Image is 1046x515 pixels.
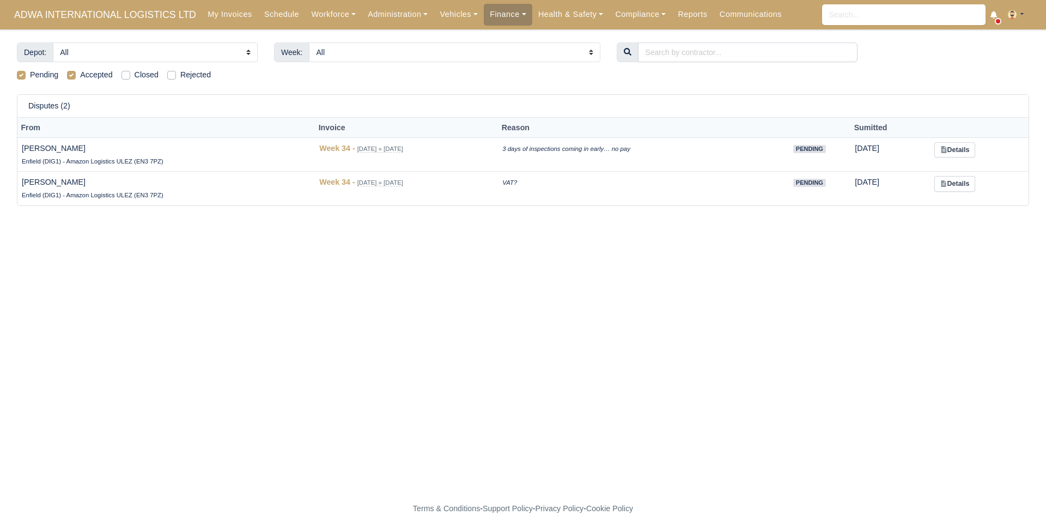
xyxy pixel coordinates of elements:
[319,178,355,186] strong: Week 34 -
[850,118,930,138] th: Sumitted
[22,192,163,198] small: Enfield (DIG1) - Amazon Logistics ULEZ (EN3 7PZ)
[274,43,309,62] span: Week:
[319,144,403,153] a: Week 34 - [DATE] » [DATE]
[672,4,713,25] a: Reports
[609,4,672,25] a: Compliance
[17,137,315,172] td: [PERSON_NAME]
[357,146,403,153] small: [DATE] » [DATE]
[135,69,159,81] label: Closed
[793,145,826,153] span: pending
[484,4,532,25] a: Finance
[28,101,70,111] h6: Disputes (2)
[80,69,112,81] label: Accepted
[498,118,768,138] th: Reason
[502,146,630,152] i: 3 days of inspections coming in early… no pay
[17,118,315,138] th: From
[180,69,211,81] label: Rejected
[536,504,584,513] a: Privacy Policy
[502,179,517,186] i: VAT?
[315,118,498,138] th: Invoice
[357,179,403,186] small: [DATE] » [DATE]
[413,504,480,513] a: Terms & Conditions
[319,178,403,186] a: Week 34 - [DATE] » [DATE]
[822,4,986,25] input: Search...
[258,4,305,25] a: Schedule
[30,69,58,81] label: Pending
[22,158,163,165] small: Enfield (DIG1) - Amazon Logistics ULEZ (EN3 7PZ)
[434,4,484,25] a: Vehicles
[532,4,610,25] a: Health & Safety
[483,504,533,513] a: Support Policy
[638,43,858,62] input: Search by contractor...
[586,504,633,513] a: Cookie Policy
[212,502,834,515] div: - - -
[714,4,788,25] a: Communications
[855,144,879,153] span: 1 hour ago
[17,172,315,205] td: [PERSON_NAME]
[934,142,975,158] a: Details
[202,4,258,25] a: My Invoices
[9,4,202,26] a: ADWA INTERNATIONAL LOGISTICS LTD
[17,43,53,62] span: Depot:
[319,144,355,153] strong: Week 34 -
[934,176,975,192] a: Details
[855,178,879,186] span: 5 hours ago
[793,179,826,187] span: pending
[362,4,434,25] a: Administration
[305,4,362,25] a: Workforce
